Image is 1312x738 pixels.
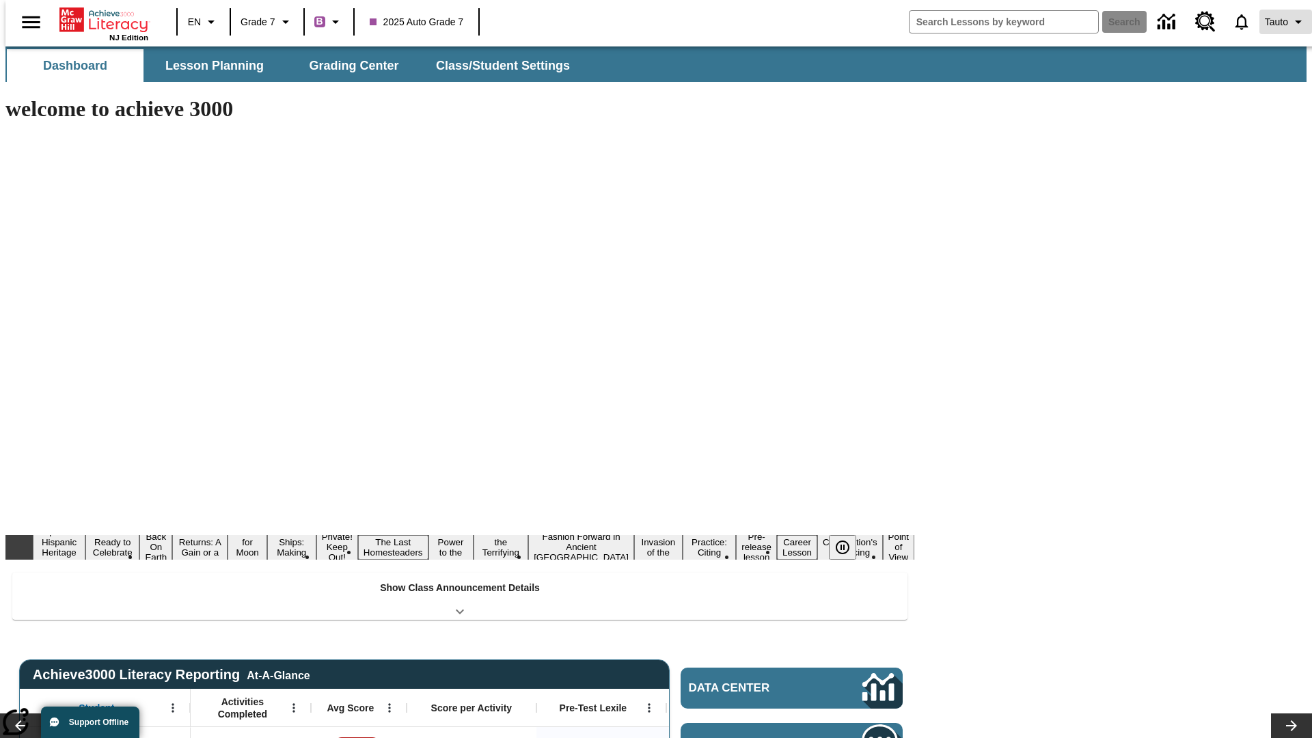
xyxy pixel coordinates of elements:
[689,681,817,695] span: Data Center
[85,525,139,570] button: Slide 2 Get Ready to Celebrate Juneteenth!
[370,15,464,29] span: 2025 Auto Grade 7
[5,49,582,82] div: SubNavbar
[829,535,856,560] button: Pause
[528,530,634,564] button: Slide 11 Fashion Forward in Ancient Rome
[428,525,474,570] button: Slide 9 Solar Power to the People
[1265,15,1288,29] span: Tauto
[425,49,581,82] button: Class/Student Settings
[1149,3,1187,41] a: Data Center
[41,707,139,738] button: Support Offline
[431,702,512,714] span: Score per Activity
[683,525,737,570] button: Slide 13 Mixed Practice: Citing Evidence
[829,535,870,560] div: Pause
[1259,10,1312,34] button: Profile/Settings
[172,525,228,570] button: Slide 4 Free Returns: A Gain or a Drain?
[817,525,883,570] button: Slide 16 The Constitution's Balancing Act
[59,6,148,33] a: Home
[309,10,349,34] button: Boost Class color is purple. Change class color
[235,10,299,34] button: Grade: Grade 7, Select a grade
[316,13,323,30] span: B
[474,525,529,570] button: Slide 10 Attack of the Terrifying Tomatoes
[139,530,172,564] button: Slide 3 Back On Earth
[380,581,540,595] p: Show Class Announcement Details
[883,530,914,564] button: Slide 17 Point of View
[634,525,683,570] button: Slide 12 The Invasion of the Free CD
[777,535,817,560] button: Slide 15 Career Lesson
[5,46,1307,82] div: SubNavbar
[182,10,225,34] button: Language: EN, Select a language
[247,667,310,682] div: At-A-Glance
[736,530,777,564] button: Slide 14 Pre-release lesson
[109,33,148,42] span: NJ Edition
[681,668,903,709] a: Data Center
[379,698,400,718] button: Open Menu
[146,49,283,82] button: Lesson Planning
[11,2,51,42] button: Open side menu
[59,5,148,42] div: Home
[639,698,659,718] button: Open Menu
[560,702,627,714] span: Pre-Test Lexile
[79,702,114,714] span: Student
[228,525,266,570] button: Slide 5 Time for Moon Rules?
[188,15,201,29] span: EN
[327,702,374,714] span: Avg Score
[33,667,310,683] span: Achieve3000 Literacy Reporting
[284,698,304,718] button: Open Menu
[316,530,358,564] button: Slide 7 Private! Keep Out!
[163,698,183,718] button: Open Menu
[241,15,275,29] span: Grade 7
[1224,4,1259,40] a: Notifications
[12,573,907,620] div: Show Class Announcement Details
[33,525,85,570] button: Slide 1 ¡Viva Hispanic Heritage Month!
[5,96,914,122] h1: welcome to achieve 3000
[197,696,288,720] span: Activities Completed
[69,717,128,727] span: Support Offline
[910,11,1098,33] input: search field
[286,49,422,82] button: Grading Center
[358,535,428,560] button: Slide 8 The Last Homesteaders
[1271,713,1312,738] button: Lesson carousel, Next
[267,525,316,570] button: Slide 6 Cruise Ships: Making Waves
[1187,3,1224,40] a: Resource Center, Will open in new tab
[5,11,200,23] body: Maximum 600 characters Press Escape to exit toolbar Press Alt + F10 to reach toolbar
[7,49,143,82] button: Dashboard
